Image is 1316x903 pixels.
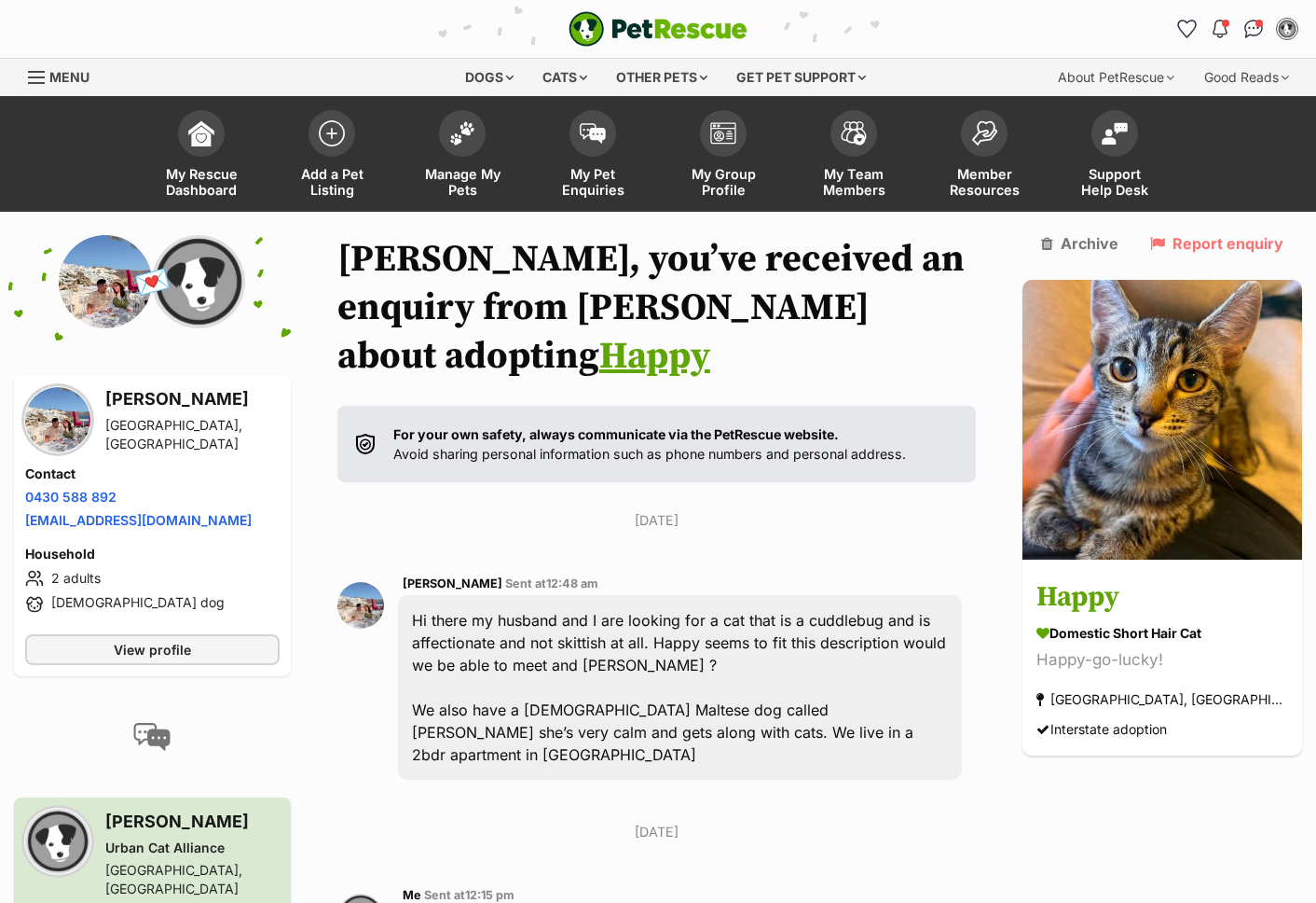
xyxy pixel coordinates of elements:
[1041,235,1118,252] a: Archive
[1045,59,1187,96] div: About PetRescue
[1278,20,1296,38] img: Eve Waugh profile pic
[1036,648,1288,674] div: Happy-go-lucky!
[603,59,720,96] div: Other pets
[290,166,374,198] span: Add a Pet Listing
[449,121,475,146] img: manage-my-pets-icon-02211641906a0b7f246fdf0571729dbe1e7629f14944591b6c1af311fb30b64b.svg
[133,723,171,751] img: conversation-icon-4a6f8262b818ee0b60e3300018af0b2d0b884aa5de6e9bcb8d3d4eeb1a70a7c4.svg
[1244,20,1264,38] img: chat-41dd97257d64d25036548639549fe6c8038ab92f7586957e7f3b1b290dea8141.svg
[25,567,280,590] li: 2 adults
[398,595,962,780] div: Hi there my husband and I are looking for a cat that is a cuddlebug and is affectionate and not s...
[681,166,765,198] span: My Group Profile
[1205,14,1235,44] button: Notifications
[105,861,280,898] div: [GEOGRAPHIC_DATA], [GEOGRAPHIC_DATA]
[49,69,89,85] span: Menu
[28,59,103,92] a: Menu
[393,424,906,465] p: Avoid sharing personal information such as phone numbers and personal address.
[812,166,896,198] span: My Team Members
[159,166,243,198] span: My Rescue Dashboard
[1022,563,1302,757] a: Happy Domestic Short Hair Cat Happy-go-lucky! [GEOGRAPHIC_DATA], [GEOGRAPHIC_DATA] Interstate ado...
[25,387,90,452] img: Kelly Chan profile pic
[152,235,245,328] img: Urban Cat Alliance profile pic
[1036,717,1167,743] div: Interstate adoption
[971,120,997,146] img: member-resources-icon-8e73f808a243e03378d46382f2149f9095a855e16c252ad45f914b54edf8863c.svg
[403,888,421,902] span: Me
[580,123,606,144] img: pet-enquiries-icon-7e3ad2cf08bfb03b45e93fb7055b45f3efa6380592205ae92323e6603595dc1f.svg
[788,101,919,212] a: My Team Members
[919,101,1049,212] a: Member Resources
[25,593,280,616] li: [DEMOGRAPHIC_DATA] dog
[25,545,280,563] h4: Household
[114,640,191,660] span: View profile
[397,101,528,212] a: Manage My Pets
[424,888,514,902] span: Sent at
[942,166,1026,198] span: Member Resources
[658,101,788,212] a: My Group Profile
[1239,14,1268,44] a: Conversations
[420,166,504,198] span: Manage My Pets
[1102,122,1128,145] img: help-desk-icon-fdf02630f3aa405de69fd3d07c3f3aa587a6932b1a1747fa1d2bba05be0121f9.svg
[529,59,600,96] div: Cats
[337,822,976,841] p: [DATE]
[465,888,514,902] span: 12:15 pm
[319,120,345,146] img: add-pet-listing-icon-0afa8454b4691262ce3f59096e99ab1cd57d4a30225e0717b998d2c9b9846f56.svg
[1172,14,1201,44] a: Favourites
[105,416,280,453] div: [GEOGRAPHIC_DATA], [GEOGRAPHIC_DATA]
[337,510,976,530] p: [DATE]
[1150,235,1283,252] a: Report enquiry
[505,577,598,590] span: Sent at
[1073,166,1157,198] span: Support Help Desk
[136,101,267,212] a: My Rescue Dashboard
[723,59,879,96] div: Get pet support
[105,809,280,835] h3: [PERSON_NAME]
[569,11,747,47] a: PetRescue
[1272,14,1302,44] button: My account
[551,166,635,198] span: My Pet Enquiries
[1172,14,1302,44] ul: Account quick links
[188,120,214,146] img: dashboard-icon-eb2f2d2d3e046f16d808141f083e7271f6b2e854fb5c12c21221c1fb7104beca.svg
[25,809,90,874] img: Urban Cat Alliance profile pic
[841,121,867,146] img: team-members-icon-5396bd8760b3fe7c0b43da4ab00e1e3bb1a5d9ba89233759b79545d2d3fc5d0d.svg
[710,122,736,145] img: group-profile-icon-3fa3cf56718a62981997c0bc7e787c4b2cf8bcc04b72c1350f741eb67cf2f40e.svg
[59,235,152,328] img: Kelly Chan profile pic
[1036,577,1288,619] h3: Happy
[393,426,839,442] strong: For your own safety, always communicate via the PetRescue website.
[337,235,976,381] h1: [PERSON_NAME], you’ve received an enquiry from [PERSON_NAME] about adopting
[1191,59,1302,96] div: Good Reads
[599,333,710,380] a: Happy
[25,512,252,528] a: [EMAIL_ADDRESS][DOMAIN_NAME]
[546,577,598,590] span: 12:48 am
[1213,20,1227,38] img: notifications-46538b983faf8c2785f20acdc204bb7945ddae34d4c08c2a6579f10ce5e182be.svg
[25,634,280,665] a: View profile
[1049,101,1180,212] a: Support Help Desk
[105,386,280,412] h3: [PERSON_NAME]
[105,839,280,857] div: Urban Cat Alliance
[337,582,384,629] img: Kelly Chan profile pic
[1036,688,1288,713] div: [GEOGRAPHIC_DATA], [GEOGRAPHIC_DATA]
[25,489,117,505] a: 0430 588 892
[452,59,527,96] div: Dogs
[1022,280,1302,560] img: Happy
[403,577,502,590] span: [PERSON_NAME]
[1036,624,1288,644] div: Domestic Short Hair Cat
[569,11,747,47] img: logo-e224e6f780fb5917bec1dbf3a21bbac754714ae5b6737aabdf751b685950b380.svg
[25,465,280,483] h4: Contact
[528,101,658,212] a: My Pet Enquiries
[131,262,173,302] span: 💌
[267,101,397,212] a: Add a Pet Listing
